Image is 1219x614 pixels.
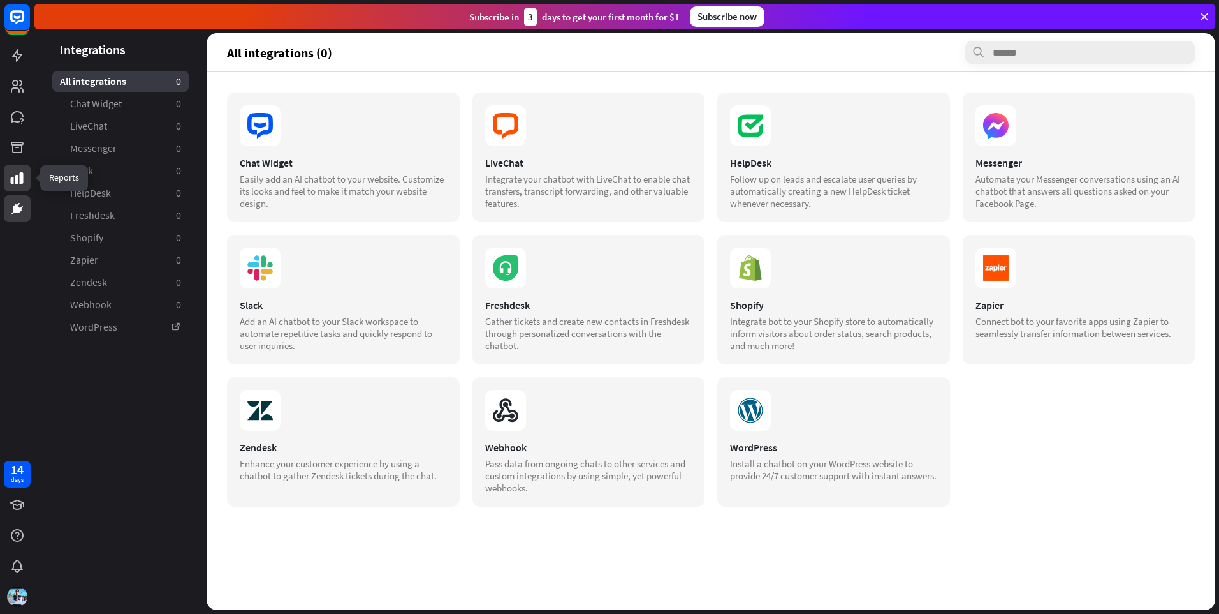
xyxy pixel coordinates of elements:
[52,138,189,159] a: Messenger 0
[34,41,207,58] header: Integrations
[70,119,107,133] span: LiveChat
[176,276,181,289] aside: 0
[240,458,447,482] div: Enhance your customer experience by using a chatbot to gather Zendesk tickets during the chat.
[10,5,48,43] button: Open LiveChat chat widget
[240,156,447,169] div: Chat Widget
[485,458,692,494] div: Pass data from ongoing chats to other services and custom integrations by using simple, yet power...
[469,8,680,26] div: Subscribe in days to get your first month for $1
[975,173,1183,209] div: Automate your Messenger conversations using an AI chatbot that answers all questions asked on you...
[176,97,181,110] aside: 0
[70,298,112,311] span: Webhook
[690,6,764,27] div: Subscribe now
[485,156,692,169] div: LiveChat
[176,75,181,88] aside: 0
[240,173,447,209] div: Easily add an AI chatbot to your website. Customize its looks and feel to make it match your webs...
[11,464,24,475] div: 14
[52,160,189,181] a: Slack 0
[485,441,692,454] div: Webhook
[485,299,692,311] div: Freshdesk
[176,119,181,133] aside: 0
[176,186,181,200] aside: 0
[176,164,181,177] aside: 0
[70,97,122,110] span: Chat Widget
[70,142,117,155] span: Messenger
[52,183,189,204] a: HelpDesk 0
[70,231,103,244] span: Shopify
[70,186,111,200] span: HelpDesk
[11,475,24,484] div: days
[52,227,189,248] a: Shopify 0
[975,315,1183,340] div: Connect bot to your favorite apps using Zapier to seamlessly transfer information between services.
[524,8,537,26] div: 3
[975,299,1183,311] div: Zapier
[70,209,115,222] span: Freshdesk
[52,294,189,315] a: Webhook 0
[52,116,189,137] a: LiveChat 0
[70,164,93,177] span: Slack
[730,458,937,482] div: Install a chatbot on your WordPress website to provide 24/7 customer support with instant answers.
[60,75,126,88] span: All integrations
[730,173,937,209] div: Follow up on leads and escalate user queries by automatically creating a new HelpDesk ticket when...
[730,441,937,454] div: WordPress
[730,299,937,311] div: Shopify
[176,142,181,155] aside: 0
[227,41,1195,64] section: All integrations (0)
[4,461,31,488] a: 14 days
[975,156,1183,169] div: Messenger
[52,205,189,226] a: Freshdesk 0
[70,276,107,289] span: Zendesk
[176,298,181,311] aside: 0
[70,253,98,267] span: Zapier
[176,253,181,267] aside: 0
[730,156,937,169] div: HelpDesk
[240,299,447,311] div: Slack
[730,315,937,352] div: Integrate bot to your Shopify store to automatically inform visitors about order status, search p...
[485,315,692,352] div: Gather tickets and create new contacts in Freshdesk through personalized conversations with the c...
[240,315,447,352] div: Add an AI chatbot to your Slack workspace to automate repetitive tasks and quickly respond to use...
[176,231,181,244] aside: 0
[240,441,447,454] div: Zendesk
[52,317,189,338] a: WordPress
[52,250,189,271] a: Zapier 0
[52,272,189,293] a: Zendesk 0
[485,173,692,209] div: Integrate your chatbot with LiveChat to enable chat transfers, transcript forwarding, and other v...
[52,93,189,114] a: Chat Widget 0
[176,209,181,222] aside: 0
